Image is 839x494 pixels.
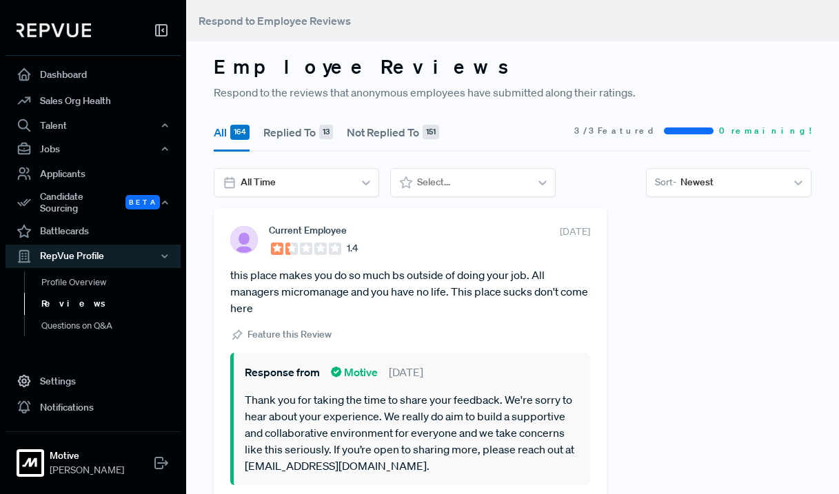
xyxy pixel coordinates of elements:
h3: Employee Reviews [214,55,811,79]
button: Talent [6,114,181,137]
span: Feature this Review [247,327,332,342]
span: Response from [245,364,320,380]
img: RepVue [17,23,91,37]
a: Questions on Q&A [24,315,199,337]
article: this place makes you do so much bs outside of doing your job. All managers micromanage and you ha... [230,267,590,316]
div: 164 [230,125,250,140]
a: Settings [6,368,181,394]
a: Reviews [24,293,199,315]
span: Sort - [655,175,676,189]
a: MotiveMotive[PERSON_NAME] [6,431,181,483]
div: 13 [319,125,333,140]
span: Motive [331,364,378,380]
strong: Motive [50,449,124,463]
a: Sales Org Health [6,88,181,114]
a: Applicants [6,161,181,187]
a: Dashboard [6,61,181,88]
span: 3 / 3 Featured [574,125,658,137]
div: 151 [423,125,439,140]
a: Notifications [6,394,181,420]
button: RepVue Profile [6,245,181,268]
p: Respond to the reviews that anonymous employees have submitted along their ratings. [214,84,811,101]
span: Beta [125,195,160,209]
button: Candidate Sourcing Beta [6,187,181,218]
span: Current Employee [269,225,347,236]
span: [DATE] [389,364,423,380]
span: [DATE] [560,225,590,239]
button: Replied To 13 [263,113,333,152]
img: Motive [19,452,41,474]
p: Thank you for taking the time to share your feedback. We're sorry to hear about your experience. ... [245,391,579,474]
button: All 164 [214,113,250,152]
button: Not Replied To 151 [347,113,439,152]
div: Candidate Sourcing [6,187,181,218]
a: Battlecards [6,218,181,245]
span: Respond to Employee Reviews [199,14,351,28]
span: 1.4 [347,241,358,256]
span: 0 remaining! [719,125,811,137]
span: [PERSON_NAME] [50,463,124,477]
button: Jobs [6,137,181,161]
a: Profile Overview [24,271,199,294]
